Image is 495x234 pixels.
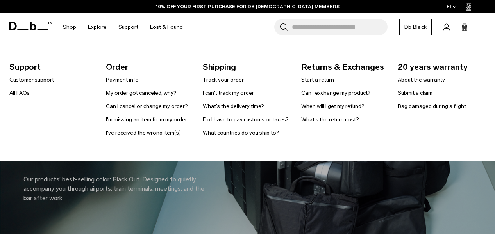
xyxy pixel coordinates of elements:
a: What countries do you ship to? [203,129,279,137]
a: What's the return cost? [301,115,359,124]
a: Db Black [399,19,432,35]
a: All FAQs [9,89,30,97]
nav: Main Navigation [57,13,189,41]
a: Can I cancel or change my order? [106,102,188,110]
span: 20 years warranty [398,61,482,73]
a: Submit a claim [398,89,432,97]
span: Support [9,61,93,73]
a: When will I get my refund? [301,102,365,110]
span: Order [106,61,190,73]
a: 10% OFF YOUR FIRST PURCHASE FOR DB [DEMOGRAPHIC_DATA] MEMBERS [156,3,340,10]
span: Returns & Exchanges [301,61,385,73]
a: Customer support [9,76,54,84]
a: What's the delivery time? [203,102,264,110]
a: Shop [63,13,76,41]
a: Explore [88,13,107,41]
a: I've received the wrong item(s) [106,129,181,137]
a: My order got canceled, why? [106,89,177,97]
a: Bag damaged during a flight [398,102,466,110]
a: Track your order [203,76,244,84]
a: I'm missing an item from my order [106,115,187,124]
a: I can't track my order [203,89,254,97]
a: About the warranty [398,76,445,84]
a: Support [118,13,138,41]
a: Can I exchange my product? [301,89,371,97]
a: Start a return [301,76,334,84]
span: Shipping [203,61,289,73]
a: Payment info [106,76,139,84]
a: Lost & Found [150,13,183,41]
a: Do I have to pay customs or taxes? [203,115,289,124]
